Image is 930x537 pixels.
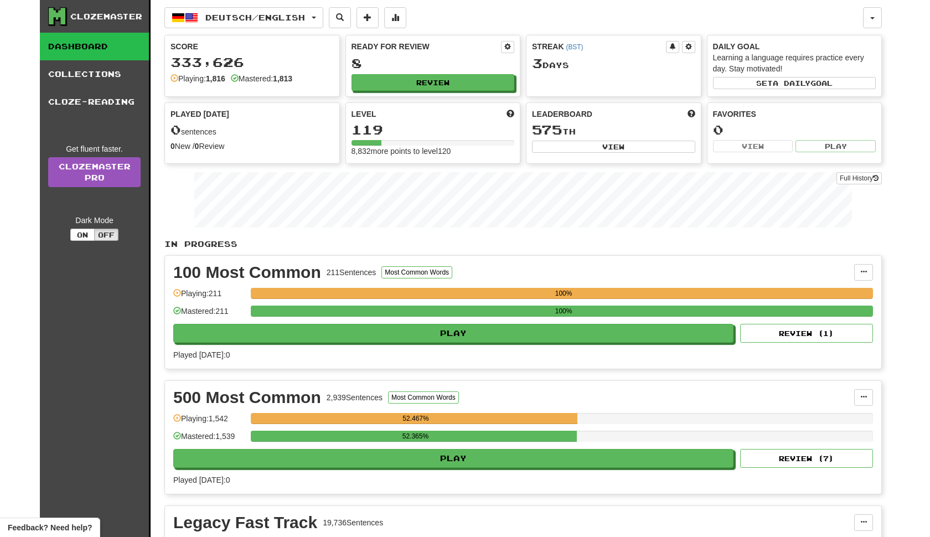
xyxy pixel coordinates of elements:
span: Level [352,109,376,120]
div: 52.467% [254,413,577,424]
div: 211 Sentences [327,267,376,278]
button: Full History [836,172,882,184]
div: sentences [170,123,334,137]
button: Add sentence to collection [356,7,379,28]
button: Review [352,74,515,91]
strong: 0 [170,142,175,151]
span: This week in points, UTC [688,109,695,120]
div: 8,832 more points to level 120 [352,146,515,157]
div: Playing: 211 [173,288,245,306]
div: 500 Most Common [173,389,321,406]
div: 2,939 Sentences [327,392,383,403]
div: Learning a language requires practice every day. Stay motivated! [713,52,876,74]
button: Review (7) [740,449,873,468]
div: Day s [532,56,695,71]
div: 52.365% [254,431,576,442]
div: 19,736 Sentences [323,517,383,528]
a: (BST) [566,43,583,51]
div: New / Review [170,141,334,152]
span: Played [DATE]: 0 [173,350,230,359]
div: Streak [532,41,666,52]
span: Played [DATE] [170,109,229,120]
span: 3 [532,55,542,71]
div: Ready for Review [352,41,502,52]
span: 0 [170,122,181,137]
button: On [70,229,95,241]
span: Deutsch / English [205,13,305,22]
span: Leaderboard [532,109,592,120]
div: 0 [713,123,876,137]
button: Seta dailygoal [713,77,876,89]
button: More stats [384,7,406,28]
a: Collections [40,60,149,88]
p: In Progress [164,239,882,250]
div: Playing: [170,73,225,84]
span: Open feedback widget [8,522,92,533]
span: 575 [532,122,562,137]
span: Played [DATE]: 0 [173,476,230,484]
div: Playing: 1,542 [173,413,245,431]
span: Score more points to level up [507,109,514,120]
strong: 1,813 [273,74,292,83]
div: 100% [254,306,873,317]
a: ClozemasterPro [48,157,141,187]
div: Mastered: [231,73,292,84]
button: Play [173,324,733,343]
button: Most Common Words [381,266,452,278]
div: Score [170,41,334,52]
button: Play [795,140,876,152]
button: Play [173,449,733,468]
div: Dark Mode [48,215,141,226]
div: 100% [254,288,873,299]
div: Get fluent faster. [48,143,141,154]
div: Mastered: 1,539 [173,431,245,449]
div: Favorites [713,109,876,120]
a: Cloze-Reading [40,88,149,116]
div: Clozemaster [70,11,142,22]
button: View [713,140,793,152]
button: Most Common Words [388,391,459,404]
button: Review (1) [740,324,873,343]
button: Deutsch/English [164,7,323,28]
div: 119 [352,123,515,137]
div: Mastered: 211 [173,306,245,324]
button: Off [94,229,118,241]
span: a daily [773,79,810,87]
div: 8 [352,56,515,70]
div: Daily Goal [713,41,876,52]
a: Dashboard [40,33,149,60]
div: Legacy Fast Track [173,514,317,531]
button: Search sentences [329,7,351,28]
strong: 0 [195,142,199,151]
div: 100 Most Common [173,264,321,281]
button: View [532,141,695,153]
div: th [532,123,695,137]
div: 333,626 [170,55,334,69]
strong: 1,816 [206,74,225,83]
